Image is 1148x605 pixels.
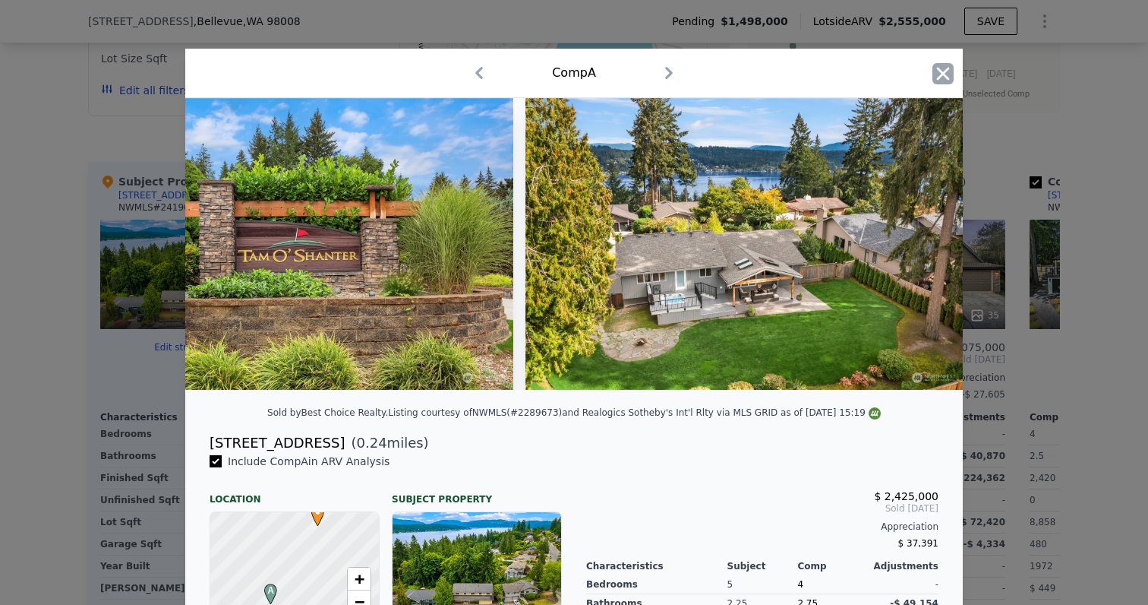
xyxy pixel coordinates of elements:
span: + [355,569,364,588]
div: Bedrooms [586,575,727,594]
span: $ 2,425,000 [874,490,938,502]
span: A [260,584,281,597]
span: Sold [DATE] [586,502,938,515]
div: Location [210,481,380,505]
div: Sold by Best Choice Realty . [267,407,388,418]
div: Comp A [552,64,596,82]
a: Zoom in [348,568,371,591]
img: Property Img [75,98,512,390]
div: Appreciation [586,521,938,533]
div: Subject Property [392,481,562,505]
span: • [307,501,328,524]
span: $ 37,391 [898,538,938,549]
div: Adjustments [868,560,938,572]
div: • [307,505,317,515]
div: Listing courtesy of NWMLS (#2289673) and Realogics Sotheby's Int'l Rlty via MLS GRID as of [DATE]... [388,407,881,418]
div: A [260,584,270,593]
img: NWMLS Logo [869,407,881,420]
div: [STREET_ADDRESS] [210,432,345,454]
div: Comp [797,560,868,572]
div: 5 [727,575,798,594]
span: Include Comp A in ARV Analysis [222,455,396,467]
div: Subject [727,560,798,572]
span: 4 [797,579,803,590]
img: Property Img [525,98,963,390]
div: Characteristics [586,560,727,572]
div: - [868,575,938,594]
span: 0.24 [357,435,387,451]
span: ( miles) [345,432,428,454]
